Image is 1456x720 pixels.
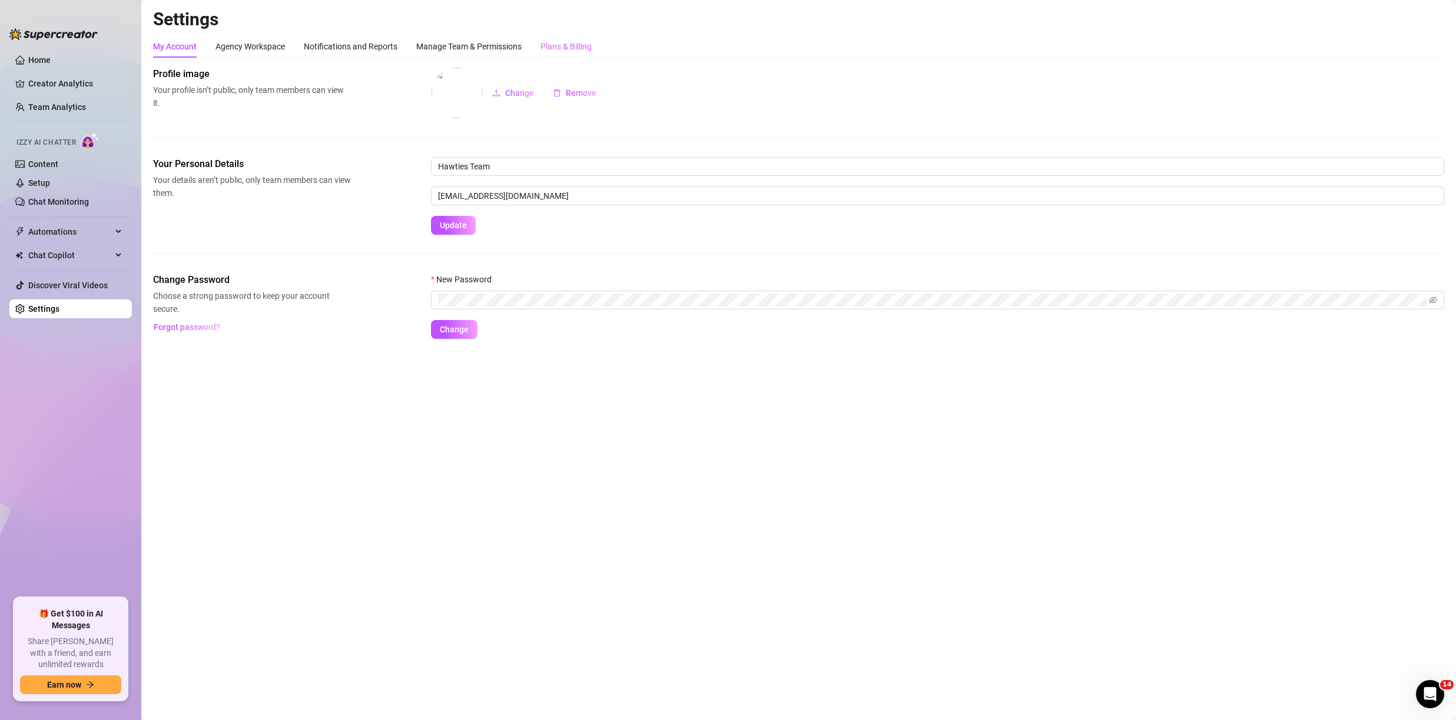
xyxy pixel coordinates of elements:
span: Automations [28,222,112,241]
button: Change [483,84,543,102]
div: Agency Workspace [215,40,285,53]
span: Share [PERSON_NAME] with a friend, and earn unlimited rewards [20,636,121,671]
img: AI Chatter [81,132,99,149]
span: Remove [566,88,596,98]
a: Home [28,55,51,65]
span: 14 [1440,680,1454,689]
a: Chat Monitoring [28,197,89,206]
span: thunderbolt [15,227,25,236]
a: Settings [28,304,59,314]
span: Earn now [47,680,81,689]
button: Remove [543,84,606,102]
span: Change [505,88,534,98]
span: Profile image [153,67,351,81]
input: Enter new email [431,186,1444,205]
button: Change [431,320,477,339]
span: Change [440,325,469,334]
a: Creator Analytics [28,74,122,93]
span: Your profile isn’t public, only team members can view it. [153,84,351,109]
span: Your Personal Details [153,157,351,171]
div: My Account [153,40,197,53]
span: Change Password [153,273,351,287]
span: Izzy AI Chatter [16,137,76,148]
a: Content [28,159,58,169]
label: New Password [431,273,499,286]
span: delete [553,89,561,97]
div: Manage Team & Permissions [416,40,522,53]
button: Forgot password? [153,318,220,336]
span: eye-invisible [1429,296,1437,304]
img: profilePics%2FoNS8FWq5z4UD0Dmh4DppZg80AQA2.jpeg [432,68,482,118]
div: Plans & Billing [540,40,592,53]
span: Choose a strong password to keep your account secure. [153,289,351,315]
iframe: Intercom live chat [1416,680,1444,708]
span: Forgot password? [154,322,220,332]
img: Chat Copilot [15,251,23,259]
span: Your details aren’t public, only team members can view them. [153,174,351,199]
a: Discover Viral Videos [28,281,108,290]
input: Enter name [431,157,1444,176]
button: Update [431,216,476,235]
h2: Settings [153,8,1444,31]
span: Chat Copilot [28,246,112,265]
span: Update [440,221,467,230]
div: Notifications and Reports [304,40,397,53]
span: 🎁 Get $100 in AI Messages [20,608,121,631]
button: Earn nowarrow-right [20,675,121,694]
a: Setup [28,178,50,188]
span: upload [492,89,500,97]
img: logo-BBDzfeDw.svg [9,28,98,40]
input: New Password [438,294,1427,306]
a: Team Analytics [28,102,86,112]
span: arrow-right [86,681,94,689]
